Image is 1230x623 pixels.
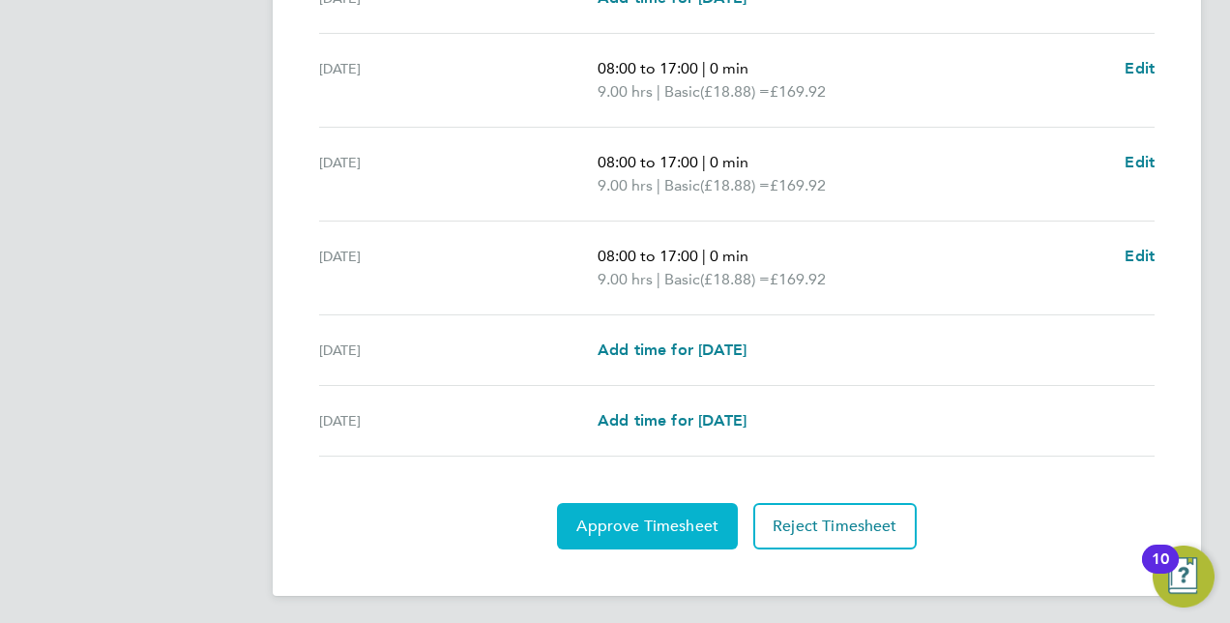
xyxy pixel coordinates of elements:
[598,409,747,432] a: Add time for [DATE]
[770,82,826,101] span: £169.92
[598,153,698,171] span: 08:00 to 17:00
[598,411,747,430] span: Add time for [DATE]
[657,176,660,194] span: |
[664,80,700,104] span: Basic
[598,339,747,362] a: Add time for [DATE]
[1152,559,1169,584] div: 10
[710,59,748,77] span: 0 min
[710,153,748,171] span: 0 min
[657,270,660,288] span: |
[753,503,917,549] button: Reject Timesheet
[770,176,826,194] span: £169.92
[700,82,770,101] span: (£18.88) =
[598,247,698,265] span: 08:00 to 17:00
[598,59,698,77] span: 08:00 to 17:00
[319,339,598,362] div: [DATE]
[319,57,598,104] div: [DATE]
[664,174,700,197] span: Basic
[1125,151,1155,174] a: Edit
[702,59,706,77] span: |
[773,517,897,536] span: Reject Timesheet
[1125,247,1155,265] span: Edit
[1125,245,1155,268] a: Edit
[1125,57,1155,80] a: Edit
[319,409,598,432] div: [DATE]
[319,245,598,291] div: [DATE]
[664,268,700,291] span: Basic
[1125,153,1155,171] span: Edit
[657,82,660,101] span: |
[557,503,738,549] button: Approve Timesheet
[702,247,706,265] span: |
[576,517,718,536] span: Approve Timesheet
[598,270,653,288] span: 9.00 hrs
[598,82,653,101] span: 9.00 hrs
[702,153,706,171] span: |
[319,151,598,197] div: [DATE]
[598,341,747,359] span: Add time for [DATE]
[700,270,770,288] span: (£18.88) =
[710,247,748,265] span: 0 min
[1153,546,1215,608] button: Open Resource Center, 10 new notifications
[1125,59,1155,77] span: Edit
[598,176,653,194] span: 9.00 hrs
[700,176,770,194] span: (£18.88) =
[770,270,826,288] span: £169.92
